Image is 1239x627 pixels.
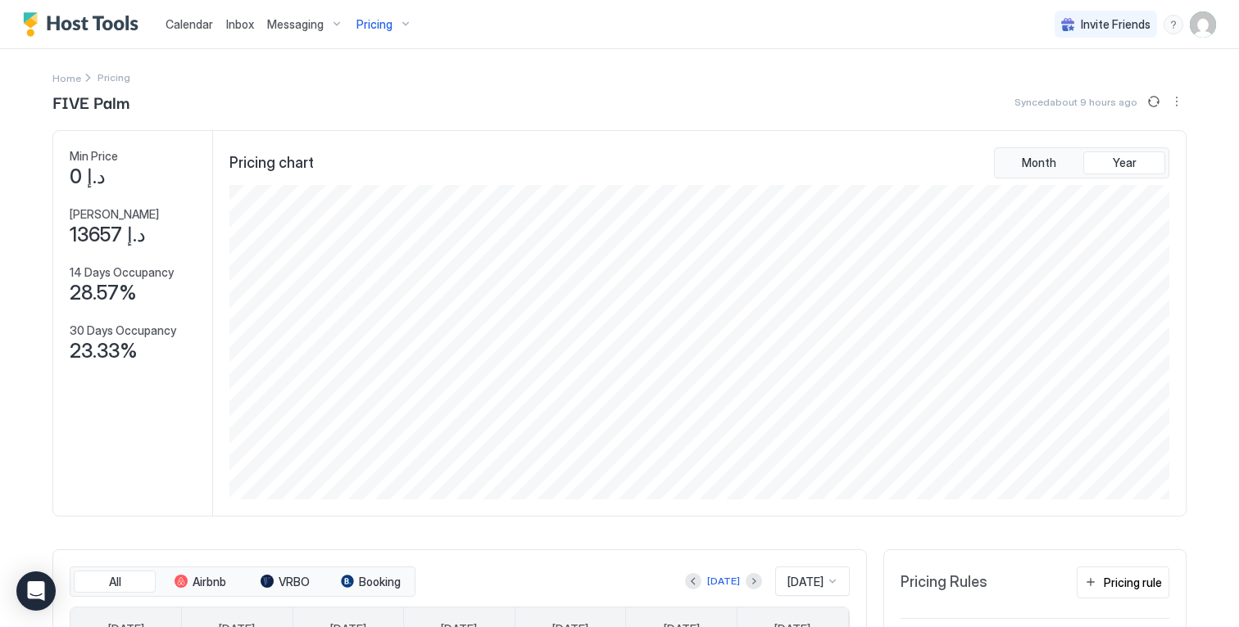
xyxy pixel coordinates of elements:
[267,17,324,32] span: Messaging
[70,165,106,189] span: د.إ 0
[70,223,146,247] span: د.إ 13657
[70,265,174,280] span: 14 Days Occupancy
[226,16,254,33] a: Inbox
[356,17,393,32] span: Pricing
[52,72,81,84] span: Home
[16,571,56,611] div: Open Intercom Messenger
[109,575,121,589] span: All
[787,575,824,589] span: [DATE]
[1022,156,1056,170] span: Month
[166,17,213,31] span: Calendar
[229,154,314,173] span: Pricing chart
[359,575,401,589] span: Booking
[226,17,254,31] span: Inbox
[1081,17,1150,32] span: Invite Friends
[1167,92,1187,111] button: More options
[1014,96,1137,108] span: Synced about 9 hours ago
[98,71,130,83] span: Breadcrumb
[707,574,740,589] div: [DATE]
[685,573,701,589] button: Previous month
[159,571,241,593] button: Airbnb
[329,571,411,593] button: Booking
[1164,15,1183,34] div: menu
[901,573,987,592] span: Pricing Rules
[70,323,176,338] span: 30 Days Occupancy
[52,89,129,114] span: FIVE Palm
[52,69,81,86] div: Breadcrumb
[70,149,118,164] span: Min Price
[1104,574,1162,591] div: Pricing rule
[166,16,213,33] a: Calendar
[746,573,762,589] button: Next month
[70,281,137,305] span: 28.57%
[994,147,1169,178] div: tab-group
[279,575,310,589] span: VRBO
[705,571,742,591] button: [DATE]
[70,207,159,222] span: [PERSON_NAME]
[74,571,156,593] button: All
[193,575,226,589] span: Airbnb
[70,566,415,598] div: tab-group
[70,339,138,363] span: 23.33%
[1077,566,1169,598] button: Pricing rule
[1190,11,1216,38] div: User profile
[1083,151,1165,174] button: Year
[52,69,81,86] a: Home
[1144,92,1164,111] button: Sync prices
[998,151,1080,174] button: Month
[1167,92,1187,111] div: menu
[244,571,326,593] button: VRBO
[1113,156,1137,170] span: Year
[23,12,146,37] a: Host Tools Logo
